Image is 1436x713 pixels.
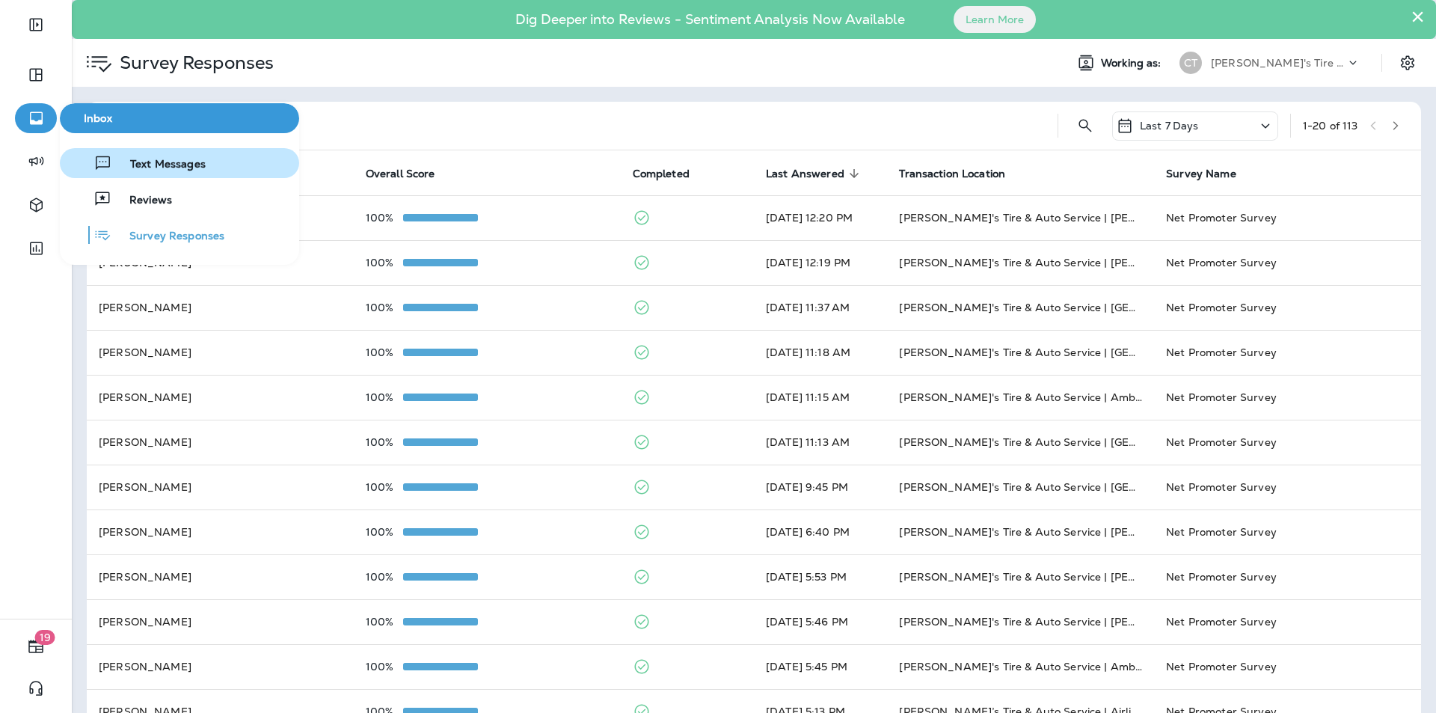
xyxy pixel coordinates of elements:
td: Net Promoter Survey [1154,195,1421,240]
p: 100% [366,526,403,538]
button: Reviews [60,184,299,214]
td: Net Promoter Survey [1154,375,1421,420]
td: [DATE] 5:53 PM [754,554,887,599]
p: 100% [366,346,403,358]
td: [PERSON_NAME]'s Tire & Auto Service | [PERSON_NAME] [887,599,1154,644]
td: [PERSON_NAME] [87,375,354,420]
td: [PERSON_NAME] [87,285,354,330]
td: Net Promoter Survey [1154,644,1421,689]
td: Net Promoter Survey [1154,240,1421,285]
td: [PERSON_NAME]'s Tire & Auto Service | Ambassador [887,375,1154,420]
td: [PERSON_NAME] [87,554,354,599]
td: [PERSON_NAME]'s Tire & Auto Service | [GEOGRAPHIC_DATA] [887,330,1154,375]
td: [PERSON_NAME] [87,644,354,689]
td: [DATE] 9:45 PM [754,465,887,509]
p: [PERSON_NAME]'s Tire & Auto [1211,57,1346,69]
button: Learn More [954,6,1036,33]
span: Transaction Location [899,168,1005,180]
td: [DATE] 12:20 PM [754,195,887,240]
td: Net Promoter Survey [1154,330,1421,375]
td: Net Promoter Survey [1154,554,1421,599]
td: [PERSON_NAME]'s Tire & Auto Service | [PERSON_NAME][GEOGRAPHIC_DATA] [887,240,1154,285]
span: Survey Name [1166,168,1236,180]
td: [PERSON_NAME] [87,420,354,465]
td: [DATE] 5:46 PM [754,599,887,644]
td: [PERSON_NAME]'s Tire & Auto Service | [GEOGRAPHIC_DATA] [887,465,1154,509]
p: 100% [366,571,403,583]
span: 19 [35,630,55,645]
td: [PERSON_NAME]'s Tire & Auto Service | Ambassador [887,644,1154,689]
button: Survey Responses [60,220,299,250]
button: Inbox [60,103,299,133]
span: Reviews [111,194,172,208]
p: Survey Responses [114,52,274,74]
td: [DATE] 11:18 AM [754,330,887,375]
p: 100% [366,257,403,269]
p: 100% [366,212,403,224]
td: [DATE] 11:15 AM [754,375,887,420]
td: Net Promoter Survey [1154,465,1421,509]
button: Expand Sidebar [15,10,57,40]
div: CT [1179,52,1202,74]
p: 100% [366,616,403,628]
p: Dig Deeper into Reviews - Sentiment Analysis Now Available [472,17,948,22]
td: [PERSON_NAME]'s Tire & Auto Service | [GEOGRAPHIC_DATA] [887,285,1154,330]
td: [DATE] 12:19 PM [754,240,887,285]
td: [DATE] 11:37 AM [754,285,887,330]
td: [DATE] 6:40 PM [754,509,887,554]
td: [PERSON_NAME] [87,599,354,644]
button: Settings [1394,49,1421,76]
td: [PERSON_NAME] [87,465,354,509]
p: 100% [366,302,403,313]
span: Overall Score [366,168,435,180]
span: Working as: [1101,57,1165,70]
p: 100% [366,436,403,448]
button: Search Survey Responses [1070,111,1100,141]
div: 1 - 20 of 113 [1303,120,1358,132]
td: [PERSON_NAME]'s Tire & Auto Service | [PERSON_NAME][GEOGRAPHIC_DATA] [887,195,1154,240]
p: 100% [366,661,403,673]
span: Survey Responses [111,230,224,244]
td: [DATE] 11:13 AM [754,420,887,465]
td: [PERSON_NAME]'s Tire & Auto Service | [GEOGRAPHIC_DATA] [887,420,1154,465]
button: Text Messages [60,148,299,178]
span: Text Messages [112,158,206,172]
span: Completed [633,168,690,180]
p: Last 7 Days [1140,120,1199,132]
p: 100% [366,391,403,403]
td: [DATE] 5:45 PM [754,644,887,689]
p: 100% [366,481,403,493]
td: [PERSON_NAME]'s Tire & Auto Service | [PERSON_NAME] [887,509,1154,554]
td: [PERSON_NAME] [87,330,354,375]
td: [PERSON_NAME]'s Tire & Auto Service | [PERSON_NAME] [887,554,1154,599]
td: Net Promoter Survey [1154,420,1421,465]
td: Net Promoter Survey [1154,509,1421,554]
td: [PERSON_NAME] [87,509,354,554]
span: Inbox [66,112,293,125]
span: Last Answered [766,168,844,180]
td: Net Promoter Survey [1154,599,1421,644]
button: Close [1411,4,1425,28]
td: Net Promoter Survey [1154,285,1421,330]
